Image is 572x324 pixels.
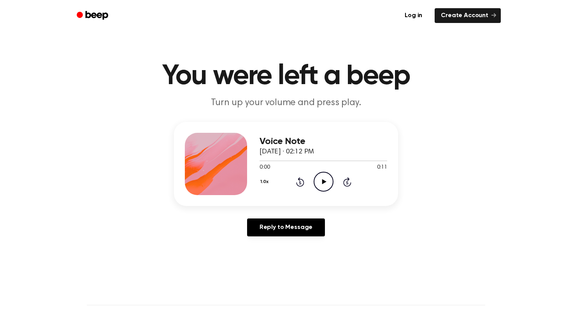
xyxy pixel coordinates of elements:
a: Beep [71,8,115,23]
span: 0:00 [260,164,270,172]
h3: Voice Note [260,136,387,147]
button: 1.0x [260,175,271,188]
span: [DATE] · 02:12 PM [260,148,314,155]
span: 0:11 [377,164,387,172]
a: Reply to Message [247,218,325,236]
h1: You were left a beep [87,62,485,90]
a: Log in [397,7,430,25]
a: Create Account [435,8,501,23]
p: Turn up your volume and press play. [137,97,435,109]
